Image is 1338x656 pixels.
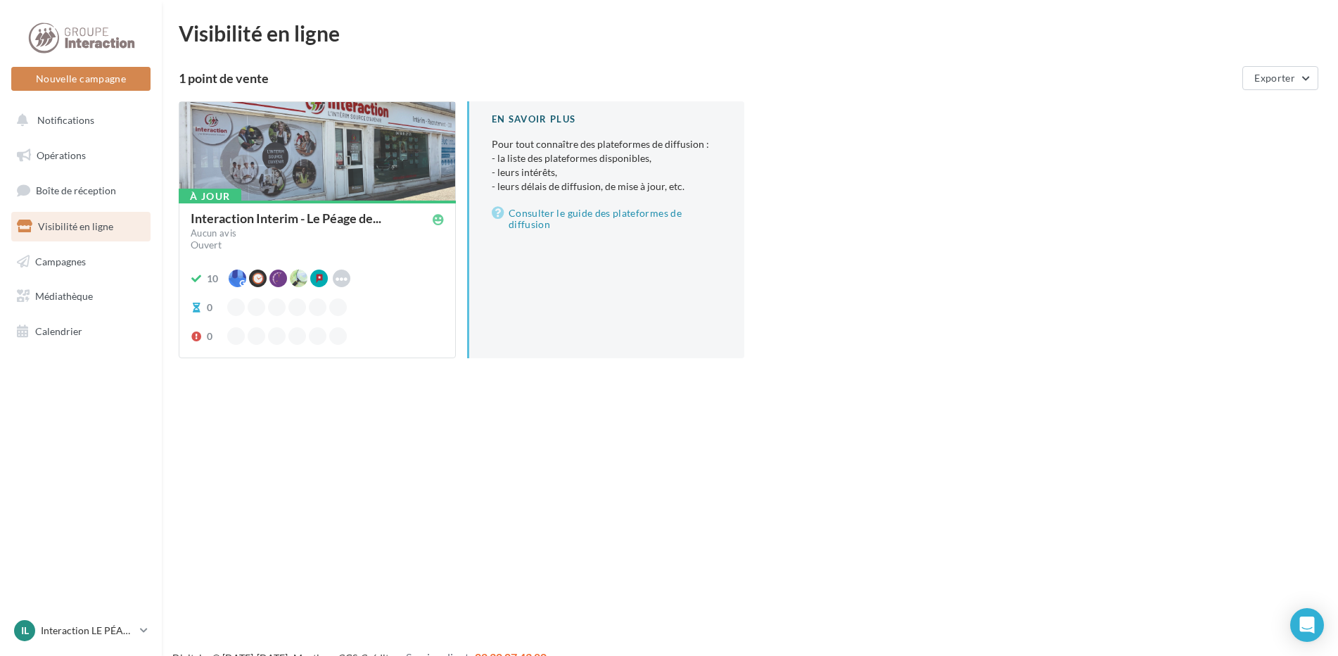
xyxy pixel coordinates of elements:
[191,229,236,238] div: Aucun avis
[1290,608,1324,642] div: Open Intercom Messenger
[492,205,722,233] a: Consulter le guide des plateformes de diffusion
[35,290,93,302] span: Médiathèque
[8,106,148,135] button: Notifications
[35,255,86,267] span: Campagnes
[38,220,113,232] span: Visibilité en ligne
[8,141,153,170] a: Opérations
[207,329,212,343] div: 0
[492,137,722,194] p: Pour tout connaître des plateformes de diffusion :
[36,184,116,196] span: Boîte de réception
[1242,66,1318,90] button: Exporter
[191,239,222,251] span: Ouvert
[1254,72,1295,84] span: Exporter
[37,149,86,161] span: Opérations
[191,212,381,225] span: Interaction Interim - Le Péage de...
[41,624,134,638] p: Interaction LE PÉAGE DE ROUSSILLON
[492,179,722,194] li: - leurs délais de diffusion, de mise à jour, etc.
[492,151,722,165] li: - la liste des plateformes disponibles,
[492,113,722,126] div: En savoir plus
[8,247,153,277] a: Campagnes
[8,212,153,241] a: Visibilité en ligne
[37,114,94,126] span: Notifications
[207,272,218,286] div: 10
[207,301,212,315] div: 0
[179,72,1237,84] div: 1 point de vente
[191,227,444,241] a: Aucun avis
[179,189,241,204] div: À jour
[11,617,151,644] a: IL Interaction LE PÉAGE DE ROUSSILLON
[8,175,153,206] a: Boîte de réception
[8,317,153,346] a: Calendrier
[179,23,1321,44] div: Visibilité en ligne
[35,325,82,337] span: Calendrier
[11,67,151,91] button: Nouvelle campagne
[21,624,29,638] span: IL
[8,282,153,311] a: Médiathèque
[492,165,722,179] li: - leurs intérêts,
